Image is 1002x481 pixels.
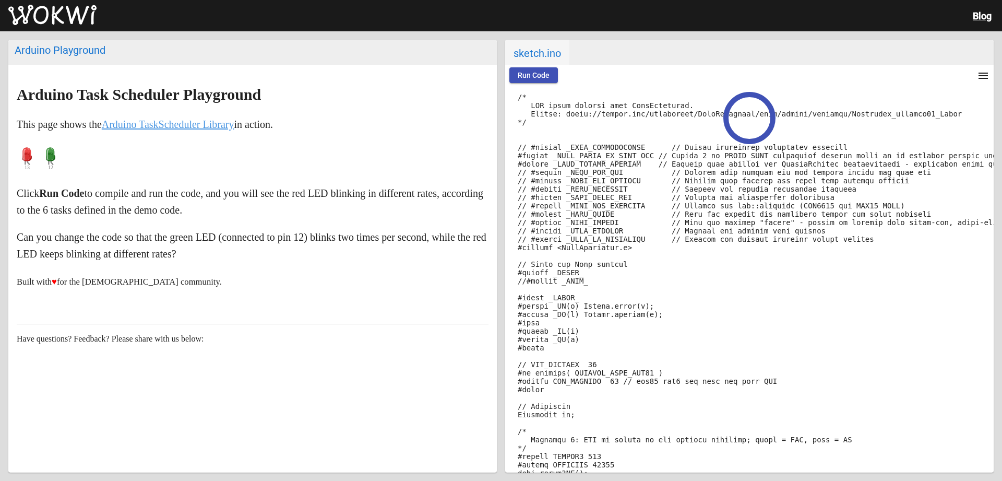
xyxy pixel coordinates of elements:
img: Wokwi [8,5,97,26]
a: Arduino TaskScheduler Library [102,119,234,130]
a: Blog [973,10,992,21]
p: Can you change the code so that the green LED (connected to pin 12) blinks two times per second, ... [17,229,488,262]
p: This page shows the in action. [17,116,488,133]
p: Click to compile and run the code, and you will see the red LED blinking in different rates, acco... [17,185,488,218]
span: Run Code [518,71,550,79]
span: sketch.ino [505,40,569,65]
strong: Run Code [39,187,84,199]
span: Have questions? Feedback? Please share with us below: [17,334,204,343]
button: Run Code [509,67,558,83]
span: ♥ [52,277,57,287]
div: Arduino Playground [15,44,491,56]
small: Built with for the [DEMOGRAPHIC_DATA] community. [17,277,222,287]
mat-icon: menu [977,69,989,82]
h2: Arduino Task Scheduler Playground [17,86,488,103]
